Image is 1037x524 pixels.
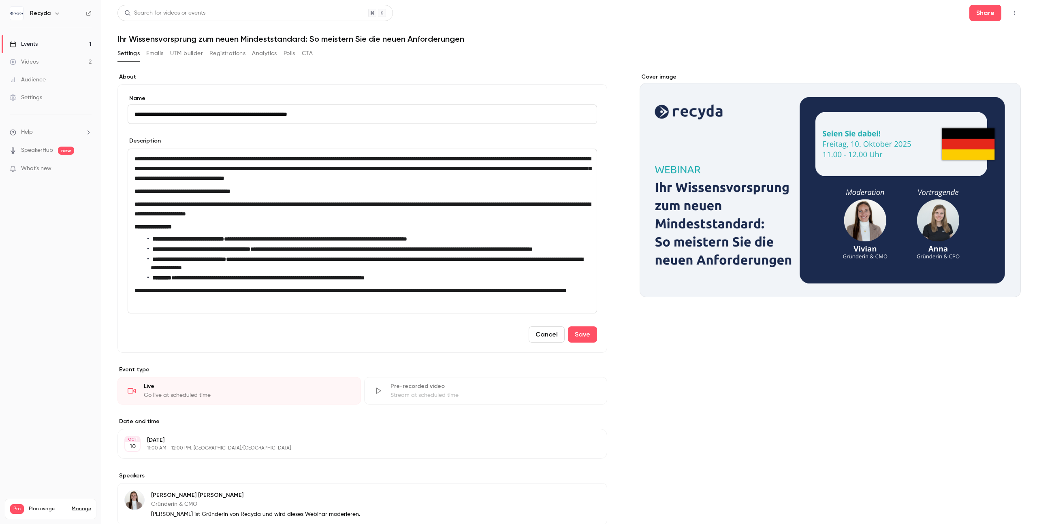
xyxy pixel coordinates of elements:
div: Live [144,382,351,390]
button: Emails [146,47,163,60]
button: Cancel [529,326,565,343]
div: Events [10,40,38,48]
span: Help [21,128,33,136]
span: new [58,147,74,155]
label: Speakers [117,472,607,480]
a: SpeakerHub [21,146,53,155]
label: Cover image [640,73,1021,81]
div: Search for videos or events [124,9,205,17]
button: Registrations [209,47,245,60]
button: Save [568,326,597,343]
button: Share [969,5,1001,21]
button: CTA [302,47,313,60]
span: What's new [21,164,51,173]
label: Description [128,137,161,145]
div: Videos [10,58,38,66]
section: description [128,149,597,313]
h1: Ihr Wissensvorsprung zum neuen Mindeststandard: So meistern Sie die neuen Anforderungen [117,34,1021,44]
button: Analytics [252,47,277,60]
p: Event type [117,366,607,374]
p: 11:00 AM - 12:00 PM, [GEOGRAPHIC_DATA]/[GEOGRAPHIC_DATA] [147,445,564,452]
a: Manage [72,506,91,512]
div: Pre-recorded video [390,382,597,390]
span: Plan usage [29,506,67,512]
img: Vivian Loftin [125,490,144,510]
label: About [117,73,607,81]
section: Cover image [640,73,1021,297]
label: Name [128,94,597,102]
button: UTM builder [170,47,203,60]
label: Date and time [117,417,607,426]
div: Settings [10,94,42,102]
button: Polls [284,47,295,60]
p: [DATE] [147,436,564,444]
div: Stream at scheduled time [390,391,597,399]
p: [PERSON_NAME] ist Gründerin von Recyda und wird dieses Webinar moderieren. [151,510,360,518]
div: LiveGo live at scheduled time [117,377,361,405]
li: help-dropdown-opener [10,128,92,136]
div: OCT [125,437,140,442]
span: Pro [10,504,24,514]
div: editor [128,149,597,313]
img: Recyda [10,7,23,20]
div: Audience [10,76,46,84]
button: Settings [117,47,140,60]
p: 10 [130,443,136,451]
p: Gründerin & CMO [151,500,360,508]
h6: Recyda [30,9,51,17]
div: Pre-recorded videoStream at scheduled time [364,377,608,405]
div: Go live at scheduled time [144,391,351,399]
p: [PERSON_NAME] [PERSON_NAME] [151,491,360,499]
